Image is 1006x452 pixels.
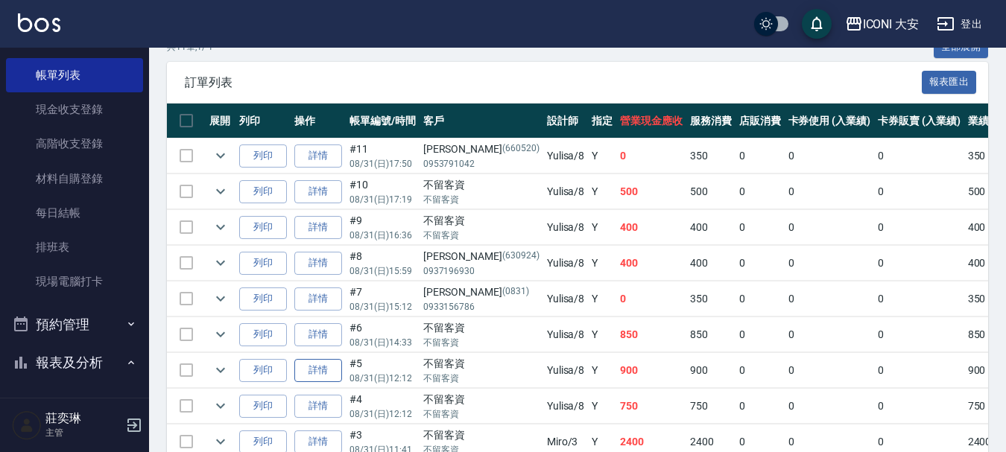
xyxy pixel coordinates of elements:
a: 排班表 [6,230,143,264]
th: 客戶 [420,104,543,139]
td: 0 [874,246,964,281]
p: 不留客資 [423,372,540,385]
button: save [802,9,832,39]
button: 列印 [239,144,287,168]
img: Logo [18,13,60,32]
td: Y [588,317,616,352]
a: 報表目錄 [6,388,143,422]
td: 900 [686,353,735,388]
div: 不留客資 [423,392,540,407]
p: 不留客資 [423,193,540,206]
td: #9 [346,210,420,245]
button: 報表匯出 [922,71,977,94]
a: 每日結帳 [6,196,143,230]
td: 400 [686,246,735,281]
td: Y [588,139,616,174]
td: 0 [785,317,875,352]
img: Person [12,410,42,440]
a: 詳情 [294,323,342,346]
td: 0 [874,210,964,245]
button: 列印 [239,287,287,311]
td: 400 [686,210,735,245]
td: 0 [785,246,875,281]
div: [PERSON_NAME] [423,284,540,300]
button: expand row [209,323,232,346]
td: 0 [735,281,785,316]
td: #7 [346,281,420,316]
th: 服務消費 [686,104,735,139]
td: 350 [686,281,735,316]
td: 0 [785,210,875,245]
p: (660520) [502,141,540,157]
p: 08/31 (日) 12:12 [349,407,416,421]
td: 0 [874,317,964,352]
div: [PERSON_NAME] [423,141,540,157]
div: 不留客資 [423,213,540,229]
p: 08/31 (日) 17:50 [349,157,416,171]
td: Y [588,281,616,316]
td: 0 [874,139,964,174]
td: #5 [346,353,420,388]
td: 350 [686,139,735,174]
a: 高階收支登錄 [6,127,143,161]
button: 報表及分析 [6,343,143,382]
p: 08/31 (日) 12:12 [349,372,416,385]
td: 0 [735,139,785,174]
td: 500 [616,174,686,209]
th: 操作 [291,104,346,139]
button: 列印 [239,395,287,418]
th: 卡券販賣 (入業績) [874,104,964,139]
td: 400 [616,246,686,281]
button: 列印 [239,359,287,382]
td: #8 [346,246,420,281]
a: 報表匯出 [922,74,977,89]
td: 0 [785,174,875,209]
td: 900 [616,353,686,388]
td: 400 [616,210,686,245]
span: 訂單列表 [185,75,922,90]
td: 0 [735,174,785,209]
p: 08/31 (日) 16:36 [349,229,416,242]
td: Yulisa /8 [543,317,589,352]
button: 列印 [239,180,287,203]
td: 0 [616,281,686,316]
th: 帳單編號/時間 [346,104,420,139]
td: 0 [785,389,875,424]
a: 帳單列表 [6,58,143,92]
div: 不留客資 [423,177,540,193]
td: 500 [686,174,735,209]
a: 詳情 [294,144,342,168]
th: 店販消費 [735,104,785,139]
button: ICONI 大安 [839,9,926,39]
p: 08/31 (日) 17:19 [349,193,416,206]
button: 列印 [239,323,287,346]
td: 0 [874,174,964,209]
p: 08/31 (日) 14:33 [349,336,416,349]
th: 展開 [206,104,235,139]
td: 850 [616,317,686,352]
td: Yulisa /8 [543,353,589,388]
td: 0 [735,317,785,352]
td: Yulisa /8 [543,281,589,316]
div: [PERSON_NAME] [423,249,540,264]
button: expand row [209,252,232,274]
button: expand row [209,144,232,167]
td: Yulisa /8 [543,174,589,209]
button: expand row [209,216,232,238]
a: 詳情 [294,216,342,239]
a: 現金收支登錄 [6,92,143,127]
p: 08/31 (日) 15:59 [349,264,416,278]
p: 0933156786 [423,300,540,313]
a: 詳情 [294,395,342,418]
a: 材料自購登錄 [6,162,143,196]
td: 0 [785,139,875,174]
a: 詳情 [294,359,342,382]
p: 0953791042 [423,157,540,171]
td: 0 [874,353,964,388]
a: 現場電腦打卡 [6,264,143,299]
td: 0 [874,281,964,316]
button: expand row [209,287,232,310]
td: 0 [785,281,875,316]
th: 設計師 [543,104,589,139]
th: 列印 [235,104,291,139]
